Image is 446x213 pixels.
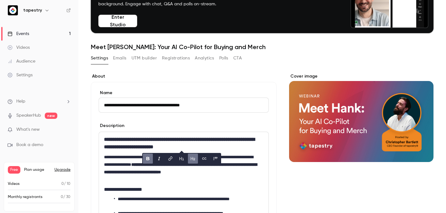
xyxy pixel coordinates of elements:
[8,44,30,51] div: Videos
[195,53,214,63] button: Analytics
[154,154,164,164] button: italic
[143,154,153,164] button: bold
[200,3,211,14] div: Close
[83,189,133,194] a: Open in help center
[289,73,433,162] section: Cover image
[45,113,57,119] span: new
[289,73,433,79] label: Cover image
[8,181,20,187] p: Videos
[113,53,126,63] button: Emails
[83,168,100,181] span: disappointed reaction
[8,72,33,78] div: Settings
[119,168,128,181] span: 😃
[91,43,433,51] h1: Meet [PERSON_NAME]: Your AI Co-Pilot for Buying and Merch
[165,154,175,164] button: link
[61,194,70,200] p: / 30
[8,98,71,105] li: help-dropdown-opener
[91,53,108,63] button: Settings
[116,168,132,181] span: smiley reaction
[8,162,208,169] div: Did this answer your question?
[4,3,16,14] button: go back
[61,195,63,199] span: 0
[54,167,70,172] button: Upgrade
[233,53,242,63] button: CTA
[8,58,35,64] div: Audience
[16,126,40,133] span: What's new
[8,5,18,15] img: tapestry
[162,53,190,63] button: Registrations
[16,112,41,119] a: SpeakerHub
[61,181,70,187] p: / 10
[16,142,43,148] span: Book a demo
[8,194,43,200] p: Monthly registrants
[91,73,277,79] label: About
[8,166,20,174] span: Free
[99,90,269,96] label: Name
[188,3,200,14] button: Collapse window
[132,53,157,63] button: UTM builder
[61,182,64,186] span: 0
[210,154,220,164] button: blockquote
[100,168,116,181] span: neutral face reaction
[219,53,228,63] button: Polls
[87,168,96,181] span: 😞
[24,167,51,172] span: Plan usage
[99,123,124,129] label: Description
[16,98,25,105] span: Help
[8,31,29,37] div: Events
[23,7,42,13] h6: tapestry
[98,15,137,27] button: Enter Studio
[103,168,112,181] span: 😐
